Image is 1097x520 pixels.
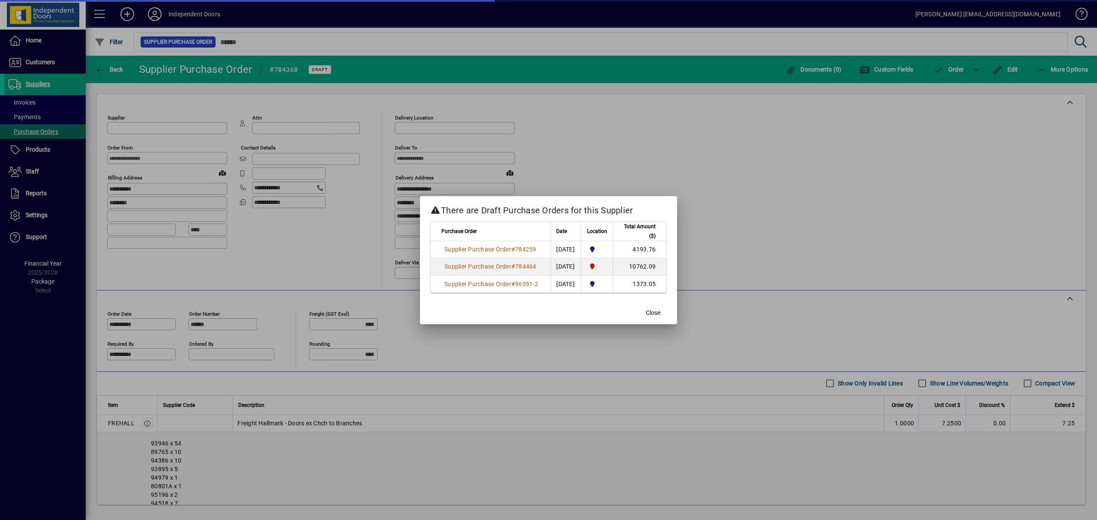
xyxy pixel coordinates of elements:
span: # [511,281,515,287]
td: 1373.05 [613,275,666,293]
span: Location [587,227,607,236]
td: [DATE] [551,275,581,293]
a: Supplier Purchase Order#784259 [441,245,540,254]
span: Cromwell Central Otago [586,245,608,254]
td: [DATE] [551,258,581,275]
span: Total Amount ($) [618,222,656,241]
a: Supplier Purchase Order#784464 [441,262,540,271]
span: 96351-2 [515,281,538,287]
td: 10762.09 [613,258,666,275]
span: Cromwell Central Otago [586,279,608,289]
span: # [511,246,515,253]
button: Close [639,305,667,321]
span: Close [646,308,660,317]
span: Supplier Purchase Order [444,246,511,253]
span: # [511,263,515,270]
span: Christchurch [586,262,608,271]
a: Supplier Purchase Order#96351-2 [441,279,541,289]
td: [DATE] [551,241,581,258]
span: 784464 [515,263,537,270]
span: 784259 [515,246,537,253]
td: 4193.76 [613,241,666,258]
span: Purchase Order [441,227,477,236]
h2: There are Draft Purchase Orders for this Supplier [420,196,677,221]
span: Supplier Purchase Order [444,263,511,270]
span: Supplier Purchase Order [444,281,511,287]
span: Date [556,227,567,236]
